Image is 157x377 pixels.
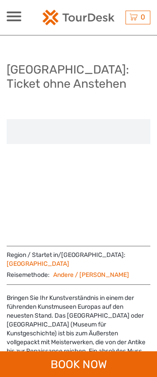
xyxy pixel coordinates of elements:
span: Reisemethode: [7,268,129,280]
span: 0 [139,13,146,21]
img: 2254-3441b4b5-4e5f-4d00-b396-31f1d84a6ebf_logo_small.png [43,10,114,26]
span: Region / Startet in/[GEOGRAPHIC_DATA]: [7,251,150,268]
h1: [GEOGRAPHIC_DATA]: Ticket ohne Anstehen [7,62,150,91]
a: Andere / [PERSON_NAME] [50,271,129,279]
div: Bringen Sie Ihr Kunstverständnis in einem der führenden Kunstmuseen Europas auf den neuesten Stan... [7,294,150,365]
a: [GEOGRAPHIC_DATA] [7,260,69,268]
